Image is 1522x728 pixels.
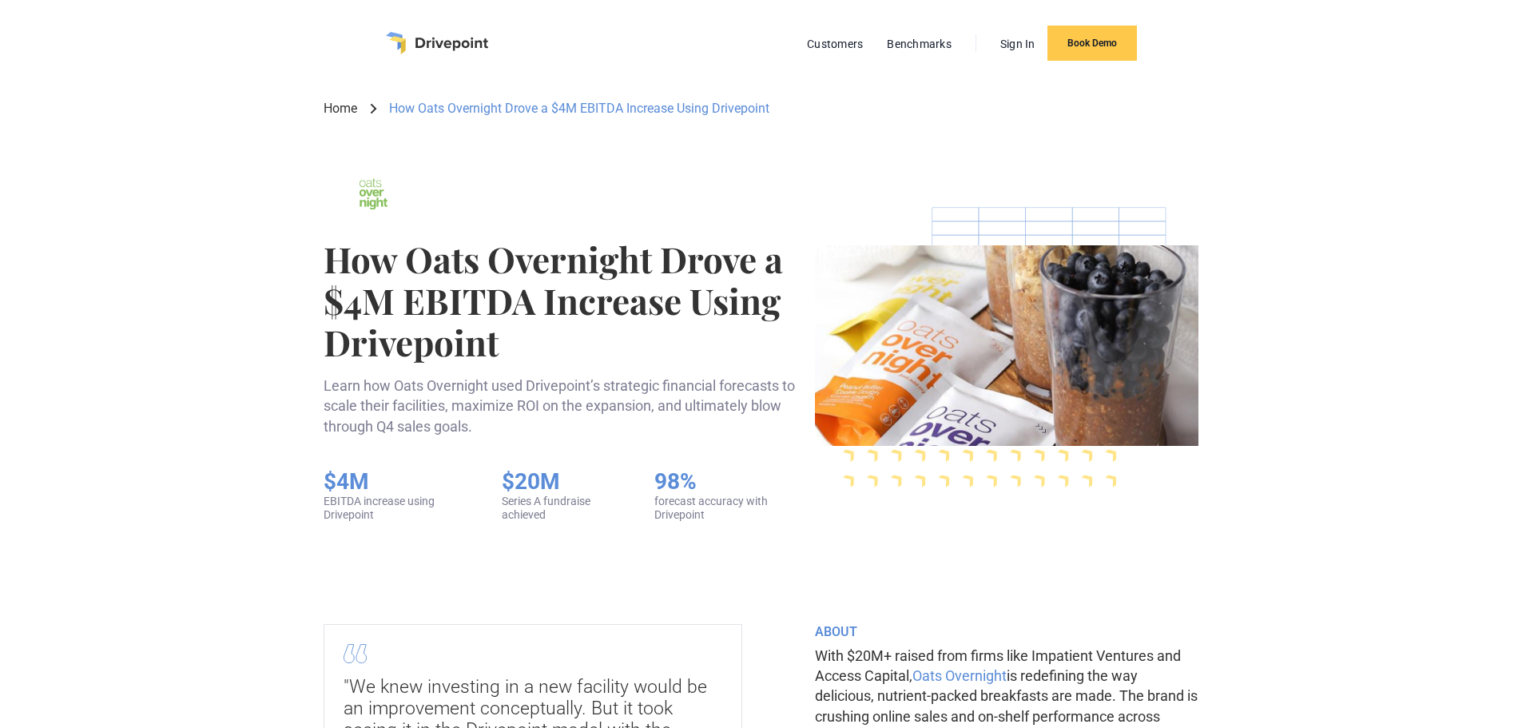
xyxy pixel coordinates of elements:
a: Book Demo [1047,26,1137,61]
a: Oats Overnight [912,667,1007,684]
a: Benchmarks [879,34,960,54]
a: Customers [799,34,871,54]
div: forecast accuracy with Drivepoint [654,495,803,522]
h5: 98% [654,468,803,495]
div: How Oats Overnight Drove a $4M EBITDA Increase Using Drivepoint [389,100,769,117]
h6: ABOUT [815,624,1198,639]
h5: $4M [324,468,470,495]
a: Home [324,100,357,117]
h1: How Oats Overnight Drove a $4M EBITDA Increase Using Drivepoint [324,238,802,363]
p: Learn how Oats Overnight used Drivepoint’s strategic financial forecasts to scale their facilitie... [324,376,802,436]
h5: $20M [502,468,622,495]
div: EBITDA increase using Drivepoint [324,495,470,522]
a: home [386,32,488,54]
a: Sign In [992,34,1043,54]
div: Series A fundraise achieved [502,495,622,522]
